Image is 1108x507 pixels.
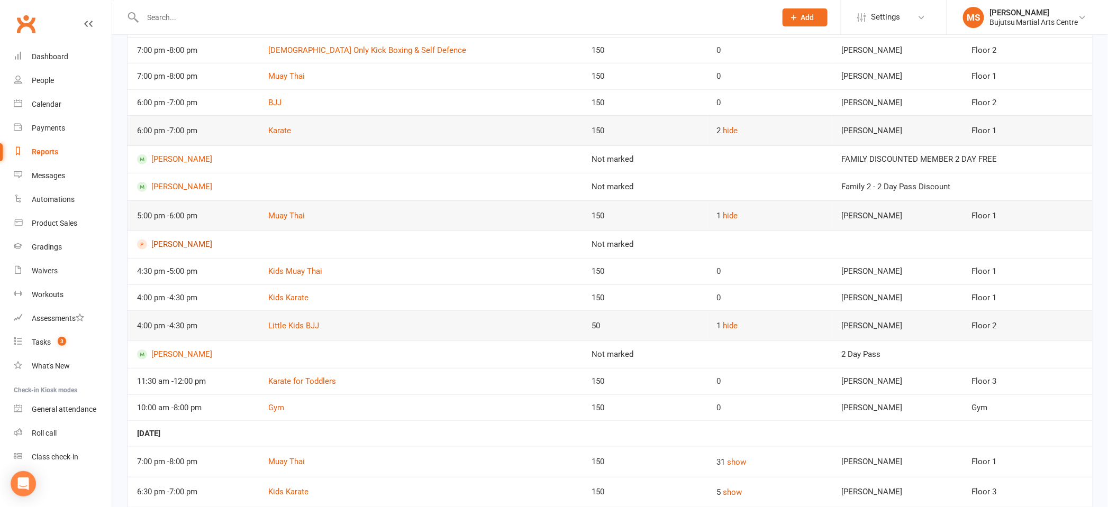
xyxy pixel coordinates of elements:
[592,155,823,164] div: Not marked
[728,456,747,468] button: show
[11,471,36,496] div: Open Intercom Messenger
[268,293,308,302] a: Kids Karate
[268,71,305,81] a: Muay Thai
[871,5,900,29] span: Settings
[592,457,698,466] div: 150
[717,98,823,107] div: 0
[32,195,75,204] div: Automations
[972,98,1083,107] div: Floor 2
[841,350,1083,359] div: 2 Day Pass
[140,10,769,25] input: Search...
[841,321,952,330] div: [PERSON_NAME]
[137,487,249,496] div: 6:30 pm - 7:00 pm
[13,11,39,37] a: Clubworx
[592,46,698,55] div: 150
[32,362,70,370] div: What's New
[32,52,68,61] div: Dashboard
[14,398,112,421] a: General attendance kiosk mode
[14,93,112,116] a: Calendar
[989,8,1078,17] div: [PERSON_NAME]
[268,321,319,330] a: Little Kids BJJ
[137,429,160,438] strong: [DATE]
[723,209,738,222] button: hide
[972,72,1083,81] div: Floor 1
[717,72,823,81] div: 0
[137,403,249,412] div: 10:00 am - 8:00 pm
[592,211,698,220] div: 150
[989,17,1078,27] div: Bujutsu Martial Arts Centre
[137,211,249,220] div: 5:00 pm - 6:00 pm
[14,259,112,283] a: Waivers
[972,211,1083,220] div: Floor 1
[14,45,112,69] a: Dashboard
[972,267,1083,276] div: Floor 1
[717,486,823,499] div: 5
[14,330,112,354] a: Tasks 3
[841,403,952,412] div: [PERSON_NAME]
[14,188,112,211] a: Automations
[32,148,58,156] div: Reports
[592,240,823,249] div: Not marked
[717,124,823,137] div: 2
[32,453,78,461] div: Class check-in
[14,116,112,140] a: Payments
[841,487,952,496] div: [PERSON_NAME]
[268,211,305,220] a: Muay Thai
[592,487,698,496] div: 150
[32,171,65,180] div: Messages
[137,126,249,135] div: 6:00 pm - 7:00 pm
[592,98,698,107] div: 150
[137,46,249,55] div: 7:00 pm - 8:00 pm
[268,98,281,107] a: BJJ
[32,100,61,108] div: Calendar
[268,376,336,386] a: Karate for Toddlers
[717,377,823,386] div: 0
[783,8,828,26] button: Add
[268,45,466,55] a: [DEMOGRAPHIC_DATA] Only Kick Boxing & Self Defence
[14,421,112,445] a: Roll call
[841,155,1083,164] div: FAMILY DISCOUNTED MEMBER 2 DAY FREE
[32,124,65,132] div: Payments
[14,354,112,378] a: What's New
[14,445,112,469] a: Class kiosk mode
[717,403,823,412] div: 0
[14,235,112,259] a: Gradings
[14,69,112,93] a: People
[592,72,698,81] div: 150
[841,182,1083,191] div: Family 2 - 2 Day Pass Discount
[32,266,58,275] div: Waivers
[32,429,57,437] div: Roll call
[717,293,823,302] div: 0
[32,76,54,85] div: People
[592,377,698,386] div: 150
[32,290,63,299] div: Workouts
[972,457,1083,466] div: Floor 1
[268,403,284,412] a: Gym
[963,7,984,28] div: MS
[32,219,77,227] div: Product Sales
[268,266,322,276] a: Kids Muay Thai
[841,267,952,276] div: [PERSON_NAME]
[972,403,1083,412] div: Gym
[14,164,112,188] a: Messages
[14,307,112,330] a: Assessments
[972,46,1083,55] div: Floor 2
[137,349,573,359] a: [PERSON_NAME]
[137,239,573,250] a: [PERSON_NAME]
[14,140,112,164] a: Reports
[32,405,96,413] div: General attendance
[592,321,698,330] div: 50
[841,377,952,386] div: [PERSON_NAME]
[592,293,698,302] div: 150
[723,486,742,499] button: show
[137,267,249,276] div: 4:30 pm - 5:00 pm
[723,319,738,332] button: hide
[14,211,112,235] a: Product Sales
[841,211,952,220] div: [PERSON_NAME]
[723,124,738,137] button: hide
[32,243,62,251] div: Gradings
[137,293,249,302] div: 4:00 pm - 4:30 pm
[32,314,84,322] div: Assessments
[972,293,1083,302] div: Floor 1
[972,126,1083,135] div: Floor 1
